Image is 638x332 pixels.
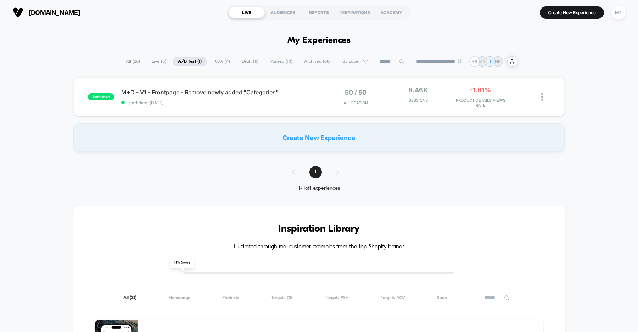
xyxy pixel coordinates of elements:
[95,223,543,235] h3: Inspiration Library
[541,93,543,101] img: close
[271,295,293,300] span: Targets CR
[451,98,510,108] span: PRODUCT DETAILS VIEWS RATE
[88,93,114,100] span: published
[301,7,337,18] div: REPORTS
[95,244,543,250] h4: Illustrated through real customer examples from the top Shopify brands
[173,57,207,66] span: A/B Test ( 1 )
[611,6,625,20] div: MT
[408,86,428,94] span: 8.46k
[470,86,491,94] span: -1.81%
[285,186,353,192] div: 1 - 1 of 1 experiences
[123,295,136,300] span: All
[479,59,486,64] p: MT
[540,6,604,19] button: Create New Experience
[73,123,565,152] div: Create New Experience
[287,35,351,46] h1: My Experiences
[487,59,493,64] p: LP
[325,295,348,300] span: Targets PSV
[309,166,322,178] span: 1
[13,7,23,18] img: Visually logo
[373,7,409,18] div: ACADEMY
[437,295,447,300] span: Seen
[146,57,172,66] span: Live ( 5 )
[130,295,136,300] span: ( 31 )
[343,100,368,105] span: Allocation
[337,7,373,18] div: INSPIRATIONS
[299,57,336,66] span: Archived ( 68 )
[458,59,462,63] img: end
[381,295,405,300] span: Targets AOV
[609,5,627,20] button: MT
[236,57,264,66] span: Draft ( 11 )
[170,258,194,268] span: 0 % Seen
[342,59,359,64] span: By Label
[495,59,501,64] p: HB
[29,9,80,16] span: [DOMAIN_NAME]
[121,100,319,105] span: start date: [DATE]
[121,57,145,66] span: All ( 26 )
[222,295,239,300] span: Products
[169,295,190,300] span: Homepage
[208,57,235,66] span: 100% ( 4 )
[11,7,82,18] button: [DOMAIN_NAME]
[389,98,448,103] span: Sessions
[345,89,366,96] span: 50 / 50
[229,7,265,18] div: LIVE
[469,56,480,67] div: + 6
[121,89,319,96] span: M+D - V1 - Frontpage - Remove newly added "Categories"
[265,57,298,66] span: Paused ( 10 )
[265,7,301,18] div: AUDIENCES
